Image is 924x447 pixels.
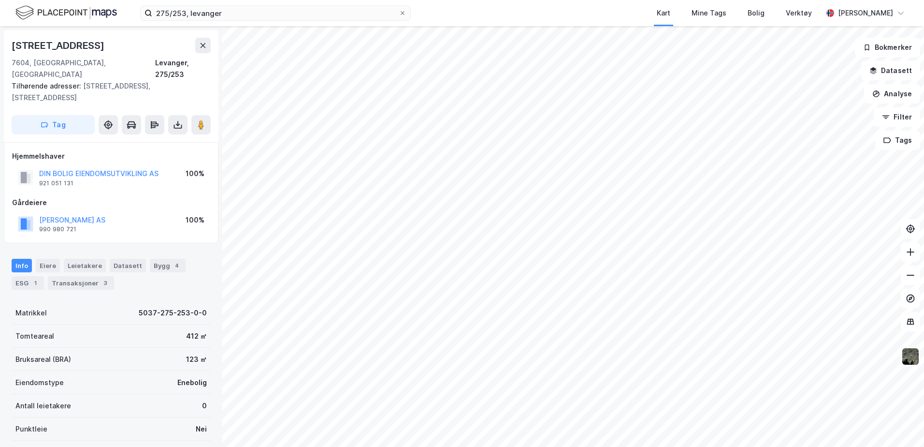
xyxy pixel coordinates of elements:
[39,179,73,187] div: 921 051 131
[152,6,399,20] input: Søk på adresse, matrikkel, gårdeiere, leietakere eller personer
[101,278,110,288] div: 3
[150,259,186,272] div: Bygg
[864,84,920,104] button: Analyse
[838,7,893,19] div: [PERSON_NAME]
[177,377,207,388] div: Enebolig
[875,131,920,150] button: Tags
[186,214,204,226] div: 100%
[855,38,920,57] button: Bokmerker
[15,307,47,319] div: Matrikkel
[186,168,204,179] div: 100%
[786,7,812,19] div: Verktøy
[64,259,106,272] div: Leietakere
[15,423,47,435] div: Punktleie
[39,225,76,233] div: 990 980 721
[12,150,210,162] div: Hjemmelshaver
[172,261,182,270] div: 4
[202,400,207,412] div: 0
[12,276,44,290] div: ESG
[12,197,210,209] div: Gårdeiere
[12,259,32,272] div: Info
[48,276,114,290] div: Transaksjoner
[901,347,920,366] img: 9k=
[36,259,60,272] div: Eiere
[155,57,211,80] div: Levanger, 275/253
[196,423,207,435] div: Nei
[30,278,40,288] div: 1
[110,259,146,272] div: Datasett
[12,82,83,90] span: Tilhørende adresser:
[876,401,924,447] div: Kontrollprogram for chat
[15,354,71,365] div: Bruksareal (BRA)
[186,330,207,342] div: 412 ㎡
[15,377,64,388] div: Eiendomstype
[12,80,203,104] div: [STREET_ADDRESS], [STREET_ADDRESS]
[186,354,207,365] div: 123 ㎡
[15,330,54,342] div: Tomteareal
[692,7,726,19] div: Mine Tags
[657,7,670,19] div: Kart
[876,401,924,447] iframe: Chat Widget
[748,7,765,19] div: Bolig
[15,4,117,21] img: logo.f888ab2527a4732fd821a326f86c7f29.svg
[874,107,920,127] button: Filter
[861,61,920,80] button: Datasett
[12,38,106,53] div: [STREET_ADDRESS]
[15,400,71,412] div: Antall leietakere
[139,307,207,319] div: 5037-275-253-0-0
[12,57,155,80] div: 7604, [GEOGRAPHIC_DATA], [GEOGRAPHIC_DATA]
[12,115,95,134] button: Tag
